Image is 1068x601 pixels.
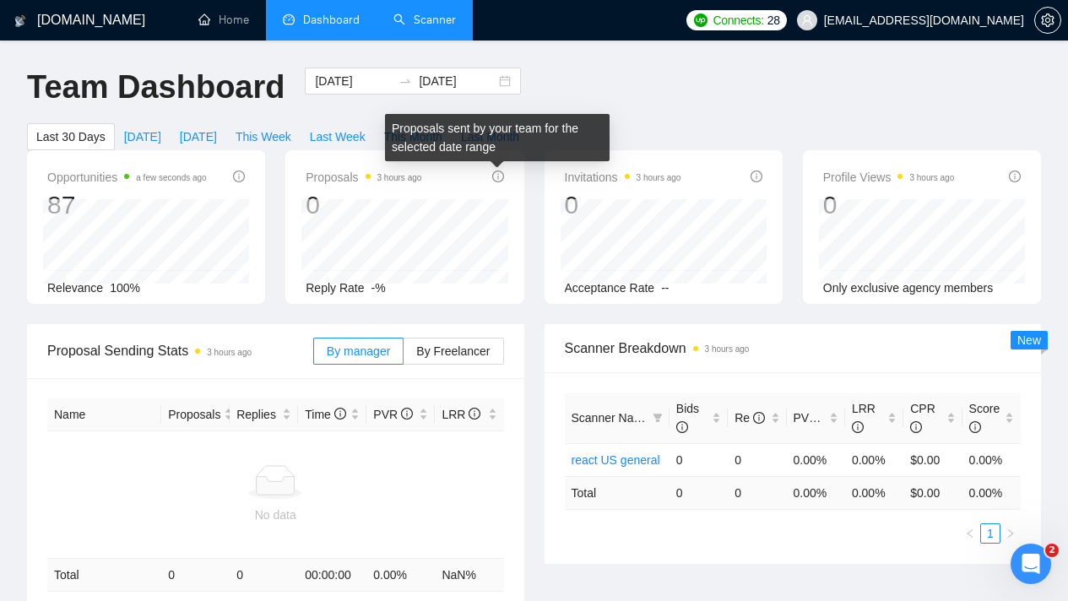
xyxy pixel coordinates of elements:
span: info-circle [910,421,922,433]
span: PVR [794,411,833,425]
span: By manager [327,344,390,358]
span: Score [969,402,1000,434]
span: user [801,14,813,26]
td: 0.00% [962,443,1021,476]
span: info-circle [401,408,413,420]
span: info-circle [233,171,245,182]
div: 87 [47,189,207,221]
button: This Week [226,123,301,150]
span: info-circle [821,412,832,424]
th: Name [47,398,161,431]
span: Replies [236,405,279,424]
span: filter [649,405,666,430]
span: 28 [767,11,780,30]
td: 0.00% [845,443,903,476]
span: Dashboard [303,13,360,27]
div: Proposals sent by your team for the selected date range [385,114,610,161]
time: 3 hours ago [909,173,954,182]
td: 0 [670,476,728,509]
li: 1 [980,523,1000,544]
th: Replies [230,398,298,431]
span: PVR [373,408,413,421]
span: This Week [236,127,291,146]
span: Profile Views [823,167,955,187]
span: Scanner Name [572,411,650,425]
span: Time [305,408,345,421]
td: Total [47,559,161,592]
input: Start date [315,72,392,90]
span: info-circle [751,171,762,182]
span: By Freelancer [416,344,490,358]
button: left [960,523,980,544]
th: Proposals [161,398,230,431]
span: Bids [676,402,699,434]
span: Last 30 Days [36,127,106,146]
span: Last Week [310,127,366,146]
div: 0 [565,189,681,221]
td: 0 [670,443,728,476]
span: Only exclusive agency members [823,281,994,295]
span: [DATE] [124,127,161,146]
span: LRR [442,408,480,421]
time: a few seconds ago [136,173,206,182]
span: info-circle [469,408,480,420]
span: info-circle [1009,171,1021,182]
span: Scanner Breakdown [565,338,1022,359]
span: Reply Rate [306,281,364,295]
td: 0 [230,559,298,592]
td: 0.00 % [366,559,435,592]
span: to [398,74,412,88]
td: Total [565,476,670,509]
td: 0.00 % [787,476,845,509]
time: 3 hours ago [637,173,681,182]
div: No data [54,506,497,524]
time: 3 hours ago [207,348,252,357]
div: 0 [306,189,421,221]
span: CPR [910,402,935,434]
td: 0 [161,559,230,592]
span: swap-right [398,74,412,88]
button: [DATE] [171,123,226,150]
span: Proposals [306,167,421,187]
span: Re [735,411,765,425]
td: $ 0.00 [903,476,962,509]
span: filter [653,413,663,423]
span: LRR [852,402,876,434]
td: 0.00 % [845,476,903,509]
button: [DATE] [115,123,171,150]
span: 100% [110,281,140,295]
span: setting [1035,14,1060,27]
span: This Month [384,127,442,146]
span: Acceptance Rate [565,281,655,295]
input: End date [419,72,496,90]
span: left [965,528,975,539]
span: -% [371,281,386,295]
td: 0 [728,443,786,476]
td: 00:00:00 [298,559,366,592]
span: right [1006,528,1016,539]
span: info-circle [492,171,504,182]
span: info-circle [334,408,346,420]
a: 1 [981,524,1000,543]
span: 2 [1045,544,1059,557]
td: $0.00 [903,443,962,476]
h1: Team Dashboard [27,68,285,107]
span: Connects: [713,11,763,30]
span: Proposals [168,405,220,424]
button: right [1000,523,1021,544]
span: [DATE] [180,127,217,146]
span: info-circle [676,421,688,433]
span: -- [661,281,669,295]
span: info-circle [852,421,864,433]
time: 3 hours ago [705,344,750,354]
td: 0 [728,476,786,509]
span: info-circle [753,412,765,424]
span: Proposal Sending Stats [47,340,313,361]
td: NaN % [435,559,503,592]
span: Relevance [47,281,103,295]
img: upwork-logo.png [694,14,707,27]
a: searchScanner [393,13,456,27]
button: Last Week [301,123,375,150]
span: info-circle [969,421,981,433]
a: setting [1034,14,1061,27]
